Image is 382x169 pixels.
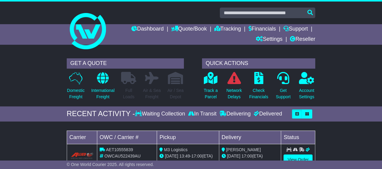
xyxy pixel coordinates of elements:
[222,153,279,159] div: (ETA)
[283,24,308,34] a: Support
[284,154,313,165] a: View Order
[164,147,188,152] span: M3 Logistics
[91,72,115,103] a: InternationalFreight
[299,72,315,103] a: AccountSettings
[67,87,85,100] p: Domestic Freight
[187,111,218,117] div: In Transit
[67,162,154,167] span: © One World Courier 2025. All rights reserved.
[159,153,217,159] div: - (ETA)
[135,111,187,117] div: Waiting Collection
[249,87,268,100] p: Check Financials
[275,72,291,103] a: GetSupport
[249,24,276,34] a: Financials
[67,109,135,118] div: RECENT ACTIVITY -
[104,154,141,158] span: OWCAU522439AU
[106,147,133,152] span: AET10555839
[167,87,184,100] p: Air / Sea Depot
[256,34,282,45] a: Settings
[191,154,202,158] span: 17:00
[67,58,184,69] div: GET A QUOTE
[242,154,252,158] span: 17:00
[226,87,242,100] p: Network Delays
[179,154,190,158] span: 13:49
[204,87,218,100] p: Track a Parcel
[202,58,315,69] div: QUICK ACTIONS
[214,24,241,34] a: Tracking
[226,72,242,103] a: NetworkDelays
[157,131,219,144] td: Pickup
[227,154,240,158] span: [DATE]
[249,72,268,103] a: CheckFinancials
[204,72,218,103] a: Track aParcel
[290,34,315,45] a: Reseller
[299,87,314,100] p: Account Settings
[91,87,114,100] p: International Freight
[276,87,291,100] p: Get Support
[67,72,85,103] a: DomesticFreight
[71,152,93,159] img: Allied_Express_Local_Courier.png
[218,111,252,117] div: Delivering
[171,24,207,34] a: Quote/Book
[97,131,157,144] td: OWC / Carrier #
[226,147,261,152] span: [PERSON_NAME]
[143,87,161,100] p: Air & Sea Freight
[121,87,136,100] p: Full Loads
[67,131,97,144] td: Carrier
[219,131,281,144] td: Delivery
[252,111,282,117] div: Delivered
[131,24,164,34] a: Dashboard
[281,131,315,144] td: Status
[165,154,178,158] span: [DATE]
